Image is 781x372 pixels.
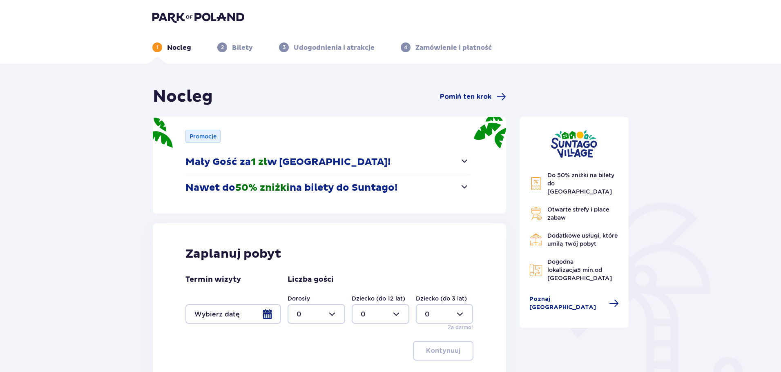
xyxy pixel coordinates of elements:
span: Poznaj [GEOGRAPHIC_DATA] [529,295,605,312]
span: Dodatkowe usługi, które umilą Twój pobyt [547,232,618,247]
img: Grill Icon [529,207,542,220]
p: 4 [404,44,407,51]
span: Dogodna lokalizacja od [GEOGRAPHIC_DATA] [547,258,612,281]
button: Kontynuuj [413,341,473,361]
p: Zamówienie i płatność [415,43,492,52]
p: 3 [283,44,286,51]
p: 1 [156,44,158,51]
p: Kontynuuj [426,346,460,355]
label: Dziecko (do 12 lat) [352,294,405,303]
span: Pomiń ten krok [440,92,491,101]
h1: Nocleg [153,87,213,107]
p: Nocleg [167,43,191,52]
p: Za darmo! [448,324,473,331]
label: Dziecko (do 3 lat) [416,294,467,303]
a: Pomiń ten krok [440,92,506,102]
p: 2 [221,44,224,51]
img: Park of Poland logo [152,11,244,23]
button: Nawet do50% zniżkina bilety do Suntago! [185,175,469,200]
button: Mały Gość za1 złw [GEOGRAPHIC_DATA]! [185,149,469,175]
img: Suntago Village [551,130,597,158]
span: 5 min. [577,267,595,273]
p: Liczba gości [288,275,334,285]
p: Udogodnienia i atrakcje [294,43,375,52]
a: Poznaj [GEOGRAPHIC_DATA] [529,295,619,312]
p: Bilety [232,43,253,52]
label: Dorosły [288,294,310,303]
span: Do 50% zniżki na bilety do [GEOGRAPHIC_DATA] [547,172,614,195]
p: Mały Gość za w [GEOGRAPHIC_DATA]! [185,156,390,168]
img: Discount Icon [529,177,542,190]
span: Otwarte strefy i place zabaw [547,206,609,221]
span: 50% zniżki [235,182,290,194]
p: Termin wizyty [185,275,241,285]
p: Nawet do na bilety do Suntago! [185,182,397,194]
div: 4Zamówienie i płatność [401,42,492,52]
p: Promocje [190,132,216,140]
div: 2Bilety [217,42,253,52]
div: 1Nocleg [152,42,191,52]
div: 3Udogodnienia i atrakcje [279,42,375,52]
img: Map Icon [529,263,542,276]
span: 1 zł [251,156,267,168]
p: Zaplanuj pobyt [185,246,281,262]
img: Restaurant Icon [529,233,542,246]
